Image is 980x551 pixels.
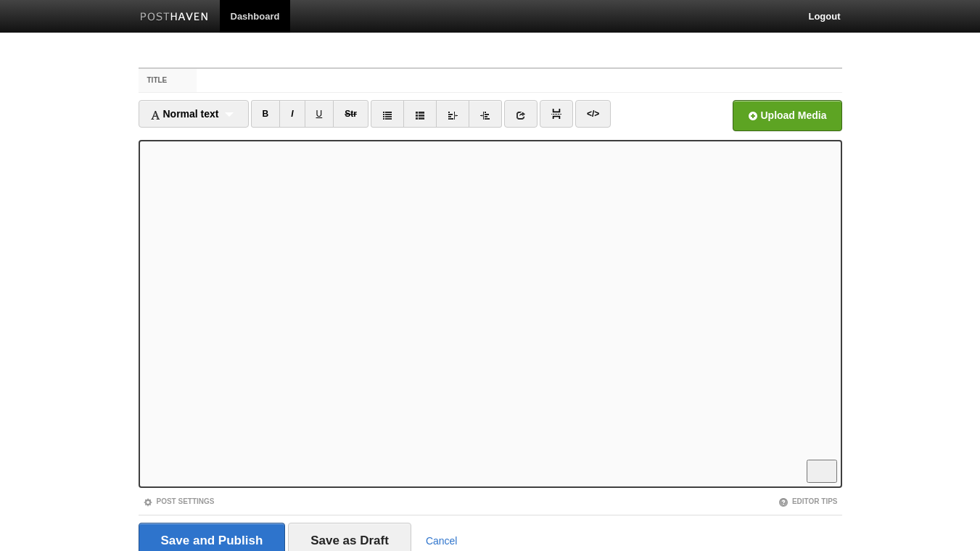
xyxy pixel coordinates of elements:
span: Normal text [150,108,219,120]
a: </> [575,100,611,128]
a: Post Settings [143,497,215,505]
img: pagebreak-icon.png [551,109,561,119]
a: I [279,100,305,128]
img: Posthaven-bar [140,12,209,23]
a: Str [333,100,368,128]
a: Editor Tips [778,497,838,505]
del: Str [345,109,357,119]
label: Title [139,69,197,92]
a: Cancel [426,535,458,547]
a: U [305,100,334,128]
a: B [251,100,281,128]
